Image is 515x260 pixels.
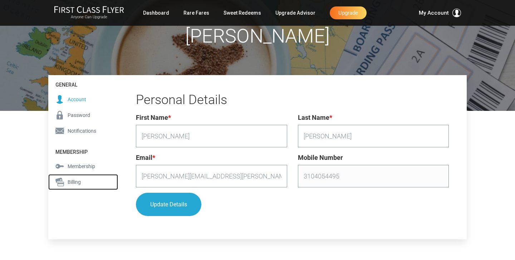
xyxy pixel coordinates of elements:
[54,15,124,20] small: Anyone Can Upgrade
[48,158,118,174] a: Membership
[136,153,155,163] label: Email
[68,111,90,119] span: Password
[136,93,449,107] h2: Personal Details
[275,6,315,19] a: Upgrade Advisor
[298,153,343,163] label: Mobile Number
[330,6,367,19] a: Upgrade
[48,123,118,139] a: Notifications
[136,113,449,221] form: Profile - Personal Details
[298,113,332,123] label: Last Name
[48,174,118,190] a: Billing
[54,6,124,13] img: First Class Flyer
[68,95,86,103] span: Account
[68,162,95,170] span: Membership
[419,9,449,17] span: My Account
[136,193,201,216] button: Update Details
[419,9,461,17] button: My Account
[143,6,169,19] a: Dashboard
[136,113,171,123] label: First Name
[68,178,81,186] span: Billing
[48,142,118,158] h4: Membership
[48,25,467,46] h1: [PERSON_NAME]
[68,127,96,135] span: Notifications
[48,107,118,123] a: Password
[48,75,118,91] h4: General
[54,6,124,20] a: First Class FlyerAnyone Can Upgrade
[48,92,118,107] a: Account
[224,6,261,19] a: Sweet Redeems
[183,6,209,19] a: Rare Fares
